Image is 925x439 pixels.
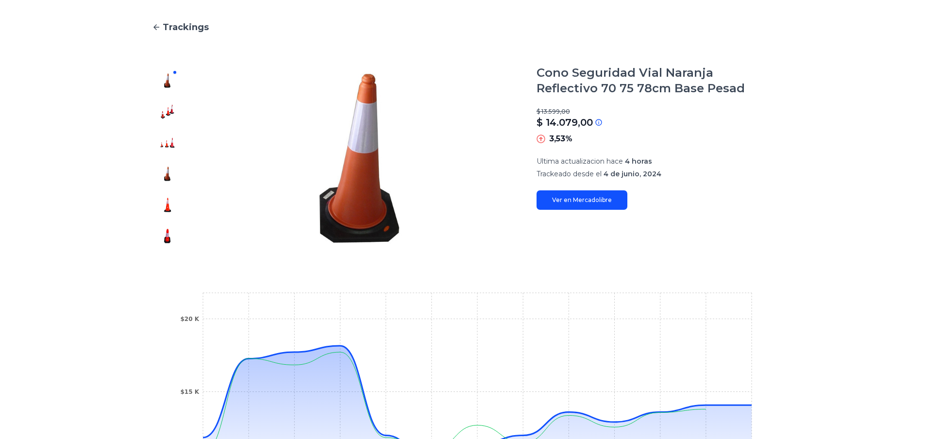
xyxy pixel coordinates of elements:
img: Cono Seguridad Vial Naranja Reflectivo 70 75 78cm Base Pesad [160,166,175,182]
img: Cono Seguridad Vial Naranja Reflectivo 70 75 78cm Base Pesad [160,73,175,88]
img: Cono Seguridad Vial Naranja Reflectivo 70 75 78cm Base Pesad [202,65,517,252]
img: Cono Seguridad Vial Naranja Reflectivo 70 75 78cm Base Pesad [160,135,175,151]
p: 3,53% [549,133,572,145]
tspan: $15 K [180,388,199,395]
a: Ver en Mercadolibre [537,190,627,210]
span: Ultima actualizacion hace [537,157,623,166]
img: Cono Seguridad Vial Naranja Reflectivo 70 75 78cm Base Pesad [160,228,175,244]
img: Cono Seguridad Vial Naranja Reflectivo 70 75 78cm Base Pesad [160,197,175,213]
span: 4 horas [625,157,652,166]
span: Trackings [163,20,209,34]
p: $ 14.079,00 [537,116,593,129]
span: 4 de junio, 2024 [604,169,661,178]
tspan: $20 K [180,316,199,322]
p: $ 13.599,00 [537,108,774,116]
a: Trackings [152,20,774,34]
span: Trackeado desde el [537,169,602,178]
img: Cono Seguridad Vial Naranja Reflectivo 70 75 78cm Base Pesad [160,104,175,119]
h1: Cono Seguridad Vial Naranja Reflectivo 70 75 78cm Base Pesad [537,65,774,96]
